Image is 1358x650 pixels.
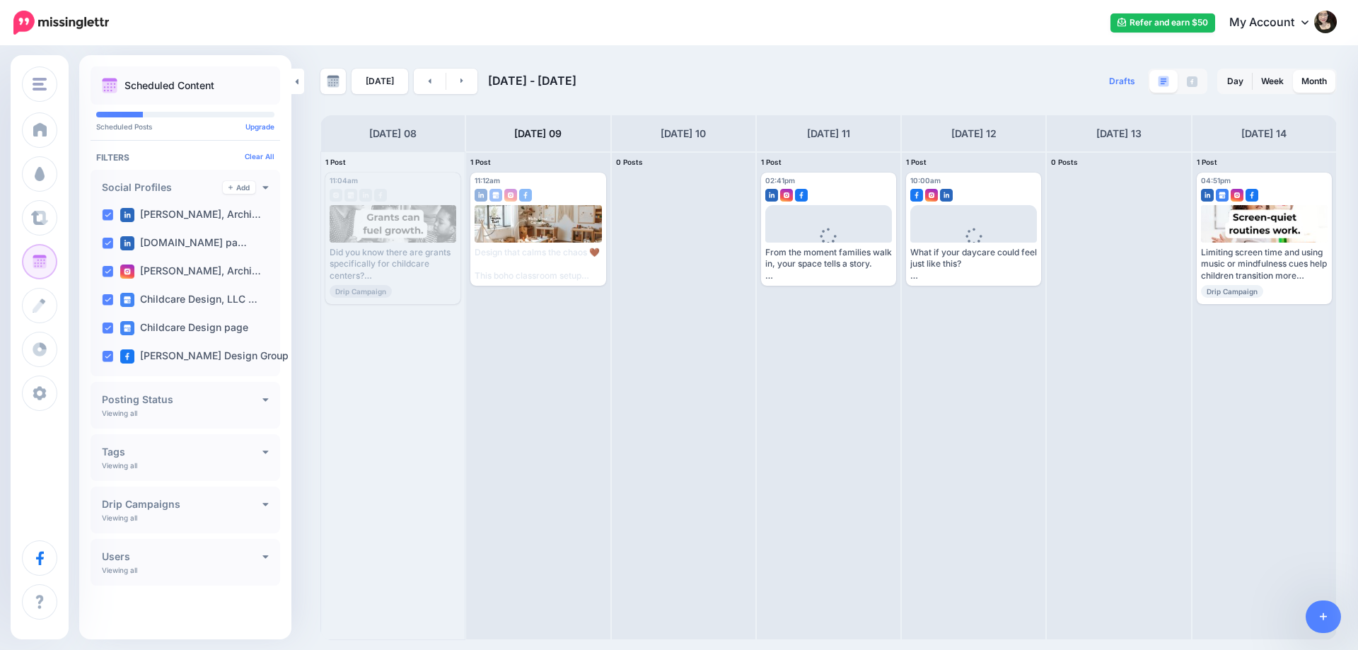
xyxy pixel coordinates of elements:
[809,228,848,265] div: Loading
[765,176,795,185] span: 02:41pm
[120,321,134,335] img: google_business-square.png
[1158,76,1169,87] img: paragraph-boxed.png
[102,447,262,457] h4: Tags
[245,122,274,131] a: Upgrade
[514,125,562,142] h4: [DATE] 09
[475,247,601,282] div: Design that calms the chaos 🤎 This boho classroom setup blends warmth, function, and a whole lot ...
[1096,125,1142,142] h4: [DATE] 13
[102,552,262,562] h4: Users
[330,285,392,298] span: Drip Campaign
[102,513,137,522] p: Viewing all
[1187,76,1197,87] img: facebook-grey-square.png
[352,69,408,94] a: [DATE]
[369,125,417,142] h4: [DATE] 08
[374,189,387,202] img: facebook-grey-square.png
[124,81,214,91] p: Scheduled Content
[1201,247,1328,282] div: Limiting screen time and using music or mindfulness cues help children transition more smoothly b...
[359,189,372,202] img: linkedin-grey-square.png
[661,125,706,142] h4: [DATE] 10
[330,176,358,185] span: 11:04am
[1216,189,1229,202] img: google_business-square.png
[1253,70,1292,93] a: Week
[330,189,342,202] img: instagram-grey-square.png
[475,189,487,202] img: linkedin-square.png
[102,409,137,417] p: Viewing all
[1201,285,1263,298] span: Drip Campaign
[120,265,134,279] img: instagram-square.png
[120,236,247,250] label: [DOMAIN_NAME] pa…
[120,265,261,279] label: [PERSON_NAME], Archi…
[120,208,261,222] label: [PERSON_NAME], Archi…
[488,74,576,88] span: [DATE] - [DATE]
[616,158,643,166] span: 0 Posts
[1197,158,1217,166] span: 1 Post
[765,247,892,282] div: From the moment families walk in, your space tells a story. These photos capture the kind of desi...
[910,176,941,185] span: 10:00am
[330,247,456,282] div: Did you know there are grants specifically for childcare centers? Learn how to access funding and...
[470,158,491,166] span: 1 Post
[120,349,134,364] img: facebook-square.png
[120,236,134,250] img: linkedin-square.png
[1215,6,1337,40] a: My Account
[102,499,262,509] h4: Drip Campaigns
[120,208,134,222] img: linkedin-square.png
[1101,69,1144,94] a: Drafts
[475,176,500,185] span: 11:12am
[120,321,248,335] label: Childcare Design page
[1201,176,1231,185] span: 04:51pm
[906,158,927,166] span: 1 Post
[489,189,502,202] img: google_business-square.png
[327,75,339,88] img: calendar-grey-darker.png
[223,181,255,194] a: Add
[1110,13,1215,33] a: Refer and earn $50
[120,293,257,307] label: Childcare Design, LLC …
[325,158,346,166] span: 1 Post
[120,293,134,307] img: google_business-square.png
[1231,189,1243,202] img: instagram-square.png
[1109,77,1135,86] span: Drafts
[1201,189,1214,202] img: linkedin-square.png
[245,152,274,161] a: Clear All
[780,189,793,202] img: instagram-square.png
[795,189,808,202] img: facebook-square.png
[504,189,517,202] img: instagram-square.png
[96,123,274,130] p: Scheduled Posts
[102,78,117,93] img: calendar.png
[954,228,993,265] div: Loading
[910,247,1037,282] div: What if your daycare could feel just like this? From playful curb appeal to purposeful layouts, e...
[910,189,923,202] img: facebook-square.png
[102,566,137,574] p: Viewing all
[102,395,262,405] h4: Posting Status
[33,78,47,91] img: menu.png
[940,189,953,202] img: linkedin-square.png
[951,125,997,142] h4: [DATE] 12
[925,189,938,202] img: instagram-square.png
[1241,125,1287,142] h4: [DATE] 14
[120,349,306,364] label: [PERSON_NAME] Design Group L…
[1051,158,1078,166] span: 0 Posts
[102,461,137,470] p: Viewing all
[1246,189,1258,202] img: facebook-square.png
[807,125,850,142] h4: [DATE] 11
[102,182,223,192] h4: Social Profiles
[13,11,109,35] img: Missinglettr
[1293,70,1335,93] a: Month
[519,189,532,202] img: facebook-square.png
[1219,70,1252,93] a: Day
[96,152,274,163] h4: Filters
[344,189,357,202] img: google_business-grey-square.png
[765,189,778,202] img: linkedin-square.png
[761,158,782,166] span: 1 Post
